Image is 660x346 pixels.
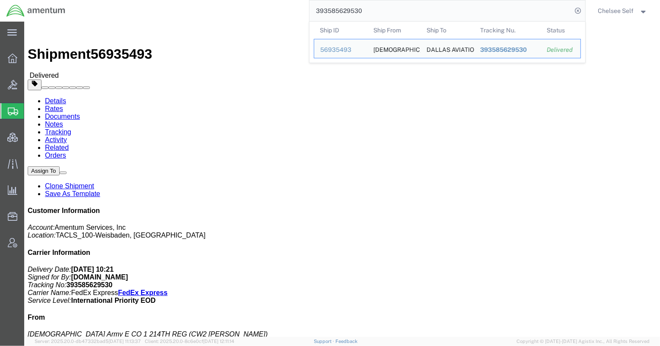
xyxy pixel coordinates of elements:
input: Search for shipment number, reference number [309,0,572,21]
th: Ship From [367,22,421,39]
span: Copyright © [DATE]-[DATE] Agistix Inc., All Rights Reserved [517,338,650,345]
a: Feedback [335,339,357,344]
span: Client: 2025.20.0-8c6e0cf [145,339,234,344]
span: Chelsee Self [598,6,634,16]
button: Chelsee Self [598,6,648,16]
table: Search Results [314,22,585,63]
span: 393585629530 [480,46,526,53]
iframe: FS Legacy Container [24,22,660,337]
div: US Army E CO 1 214TH REG [373,39,414,58]
th: Status [541,22,581,39]
span: [DATE] 11:13:37 [108,339,141,344]
th: Ship To [421,22,474,39]
a: Support [314,339,335,344]
div: Delivered [547,45,574,54]
span: [DATE] 12:11:14 [203,339,234,344]
div: 56935493 [320,45,361,54]
div: 393585629530 [480,45,535,54]
img: logo [6,4,66,17]
span: Server: 2025.20.0-db47332bad5 [35,339,141,344]
div: DALLAS AVIATION INC [427,39,468,58]
th: Tracking Nu. [474,22,541,39]
th: Ship ID [314,22,367,39]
